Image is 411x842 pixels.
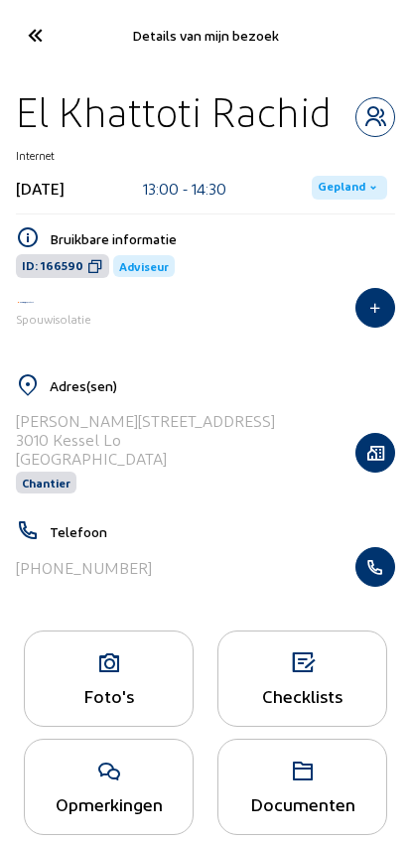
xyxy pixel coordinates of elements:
span: Chantier [22,476,70,490]
div: [GEOGRAPHIC_DATA] [16,449,275,468]
span: ID: 166590 [22,258,83,274]
div: Details van mijn bezoek [68,27,342,44]
span: Gepland [318,180,365,196]
div: [PERSON_NAME][STREET_ADDRESS] [16,411,275,430]
div: Internet [16,149,55,162]
h5: Bruikbare informatie [50,230,395,247]
div: 3010 Kessel Lo [16,430,275,449]
span: Adviseur [119,259,169,273]
span: Spouwisolatie [16,312,91,326]
div: 13:00 - 14:30 [143,179,226,198]
div: Documenten [218,793,386,814]
div: Foto's [25,685,193,706]
img: Iso Protect [16,300,36,305]
h5: Telefoon [50,523,395,540]
div: [PHONE_NUMBER] [16,558,152,577]
div: El Khattoti Rachid [16,86,332,137]
div: Opmerkingen [25,793,193,814]
div: Checklists [218,685,386,706]
div: [DATE] [16,179,65,198]
h5: Adres(sen) [50,377,395,394]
